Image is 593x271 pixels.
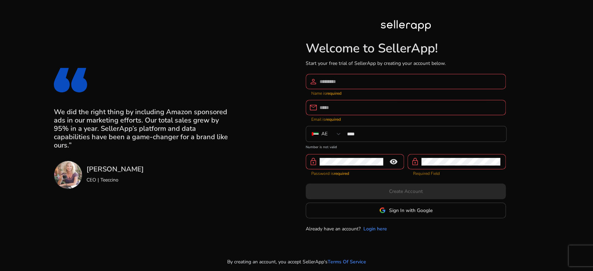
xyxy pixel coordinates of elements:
[334,171,349,176] strong: required
[413,169,500,177] mat-error: Required Field
[385,158,402,166] mat-icon: remove_red_eye
[309,158,318,166] span: lock
[411,158,419,166] span: lock
[87,176,144,184] p: CEO | Teeccino
[306,60,506,67] p: Start your free trial of SellerApp by creating your account below.
[309,103,318,112] span: email
[328,258,366,265] a: Terms Of Service
[363,225,387,232] a: Login here
[306,41,506,56] h1: Welcome to SellerApp!
[321,130,328,138] div: AE
[311,115,500,122] mat-error: Email is
[379,207,386,213] img: google-logo.svg
[326,91,341,96] strong: required
[54,108,232,150] h3: We did the right thing by including Amazon sponsored ads in our marketing efforts. Our total sale...
[311,89,500,96] mat-error: Name is
[306,225,361,232] p: Already have an account?
[389,207,433,214] span: Sign In with Google
[306,203,506,218] button: Sign In with Google
[309,77,318,86] span: person
[326,117,341,122] strong: required
[87,165,144,173] h3: [PERSON_NAME]
[311,169,398,177] mat-error: Password is
[306,143,506,150] mat-error: Number is not valid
